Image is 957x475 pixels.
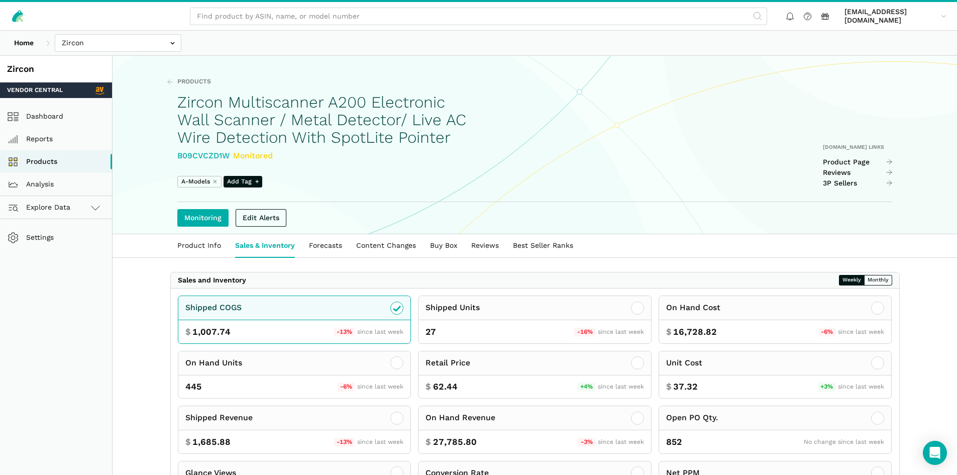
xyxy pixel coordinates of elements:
[178,351,411,399] button: On Hand Units 445 -6% since last week
[598,438,644,445] span: since last week
[433,381,458,393] span: 62.44
[426,412,495,424] div: On Hand Revenue
[7,34,41,52] a: Home
[178,296,411,344] button: Shipped COGS $ 1,007.74 -13% since last week
[838,328,884,335] span: since last week
[666,381,672,393] span: $
[185,357,242,369] div: On Hand Units
[170,234,228,257] a: Product Info
[839,275,865,286] button: Weekly
[923,441,947,465] div: Open Intercom Messenger
[418,351,652,399] button: Retail Price $ 62.44 +4% since last week
[666,436,682,448] span: 852
[224,176,262,187] span: Add Tag
[666,302,720,314] div: On Hand Cost
[574,328,595,337] span: -16%
[255,177,259,186] span: +
[823,168,893,177] a: Reviews
[185,381,201,393] span: 445
[659,296,892,344] button: On Hand Cost $ 16,728.82 -6% since last week
[338,383,355,392] span: -6%
[823,179,893,188] a: 3P Sellers
[7,86,63,95] span: Vendor Central
[228,234,302,257] a: Sales & Inventory
[804,438,884,445] span: No change since last week
[598,328,644,335] span: since last week
[177,150,471,162] div: B09CVCZD1W
[181,177,210,186] span: A-Models
[418,296,652,344] button: Shipped Units 27 -16% since last week
[192,436,231,448] span: 1,685.88
[357,383,403,390] span: since last week
[426,436,431,448] span: $
[838,383,884,390] span: since last week
[666,326,672,338] span: $
[818,328,836,337] span: -6%
[823,158,893,167] a: Product Page
[666,412,718,424] div: Open PO Qty.
[426,357,470,369] div: Retail Price
[185,436,191,448] span: $
[818,383,836,392] span: +3%
[178,406,411,454] button: Shipped Revenue $ 1,685.88 -13% since last week
[357,438,403,445] span: since last week
[357,328,403,335] span: since last week
[659,406,892,454] button: Open PO Qty. 852 No change since last week
[55,34,181,52] input: Zircon
[178,276,246,285] div: Sales and Inventory
[426,381,431,393] span: $
[433,436,477,448] span: 27,785.80
[823,144,893,151] div: [DOMAIN_NAME] Links
[190,8,767,25] input: Find product by ASIN, name, or model number
[659,351,892,399] button: Unit Cost $ 37.32 +3% since last week
[185,412,253,424] div: Shipped Revenue
[185,302,242,314] div: Shipped COGS
[418,406,652,454] button: On Hand Revenue $ 27,785.80 -3% since last week
[666,357,702,369] div: Unit Cost
[11,202,70,214] span: Explore Data
[598,383,644,390] span: since last week
[192,326,231,338] span: 1,007.74
[673,326,717,338] span: 16,728.82
[233,151,273,160] span: Monitored
[334,328,355,337] span: -13%
[302,234,349,257] a: Forecasts
[7,63,105,75] div: Zircon
[673,381,698,393] span: 37.32
[844,8,937,25] span: [EMAIL_ADDRESS][DOMAIN_NAME]
[177,77,211,86] span: Products
[236,209,286,227] a: Edit Alerts
[167,77,211,86] a: Products
[349,234,423,257] a: Content Changes
[185,326,191,338] span: $
[577,383,595,392] span: +4%
[177,93,471,146] h1: Zircon Multiscanner A200 Electronic Wall Scanner / Metal Detector/ Live AC Wire Detection With Sp...
[423,234,464,257] a: Buy Box
[464,234,506,257] a: Reviews
[506,234,580,257] a: Best Seller Ranks
[426,302,480,314] div: Shipped Units
[864,275,892,286] button: Monthly
[841,6,950,27] a: [EMAIL_ADDRESS][DOMAIN_NAME]
[578,438,595,447] span: -3%
[426,326,436,338] span: 27
[212,177,218,186] button: ⨯
[334,438,355,447] span: -13%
